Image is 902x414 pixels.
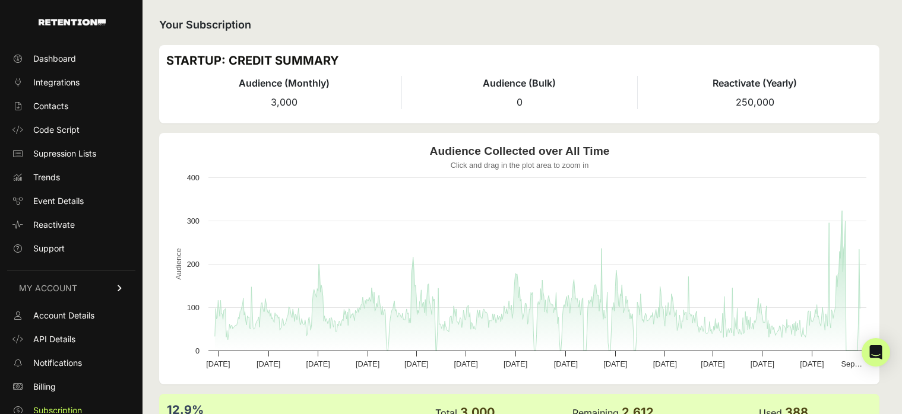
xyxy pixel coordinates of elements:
span: 250,000 [736,96,774,108]
span: Code Script [33,124,80,136]
h3: STARTUP: CREDIT SUMMARY [166,52,872,69]
span: Event Details [33,195,84,207]
text: [DATE] [653,359,677,368]
text: [DATE] [454,359,477,368]
a: API Details [7,330,135,349]
span: API Details [33,333,75,345]
text: 300 [187,216,200,225]
text: Audience Collected over All Time [430,145,610,157]
text: [DATE] [603,359,627,368]
text: [DATE] [504,359,527,368]
a: Billing [7,377,135,396]
text: 0 [195,346,200,355]
text: Sep… [841,359,863,368]
h4: Audience (Monthly) [166,76,401,90]
div: Open Intercom Messenger [862,338,890,367]
text: [DATE] [701,359,724,368]
span: Integrations [33,77,80,88]
text: [DATE] [751,359,774,368]
span: Support [33,243,65,254]
a: Contacts [7,97,135,116]
text: [DATE] [206,359,230,368]
text: [DATE] [257,359,280,368]
text: 400 [187,173,200,182]
span: Trends [33,171,60,183]
span: Reactivate [33,219,75,231]
span: Contacts [33,100,68,112]
a: Reactivate [7,215,135,234]
text: Audience [174,248,183,279]
a: Notifications [7,354,135,372]
a: Event Details [7,192,135,211]
a: Code Script [7,120,135,139]
text: [DATE] [356,359,379,368]
a: Supression Lists [7,144,135,163]
a: Support [7,239,135,258]
a: Integrations [7,73,135,92]
text: Click and drag in the plot area to zoom in [451,161,589,170]
text: [DATE] [404,359,428,368]
span: Notifications [33,357,82,369]
svg: Audience Collected over All Time [166,140,872,377]
span: Dashboard [33,53,76,65]
span: Supression Lists [33,148,96,160]
a: Dashboard [7,49,135,68]
a: MY ACCOUNT [7,270,135,306]
span: 0 [517,96,523,108]
span: Billing [33,381,56,393]
a: Trends [7,168,135,187]
text: 200 [187,260,200,269]
h4: Audience (Bulk) [402,76,637,90]
span: 3,000 [271,96,297,108]
text: [DATE] [306,359,330,368]
a: Account Details [7,306,135,325]
img: Retention.com [39,19,106,26]
h4: Reactivate (Yearly) [638,76,872,90]
text: 100 [187,303,200,312]
text: [DATE] [800,359,824,368]
text: [DATE] [554,359,578,368]
span: MY ACCOUNT [19,282,77,294]
h2: Your Subscription [159,17,879,33]
span: Account Details [33,310,94,321]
